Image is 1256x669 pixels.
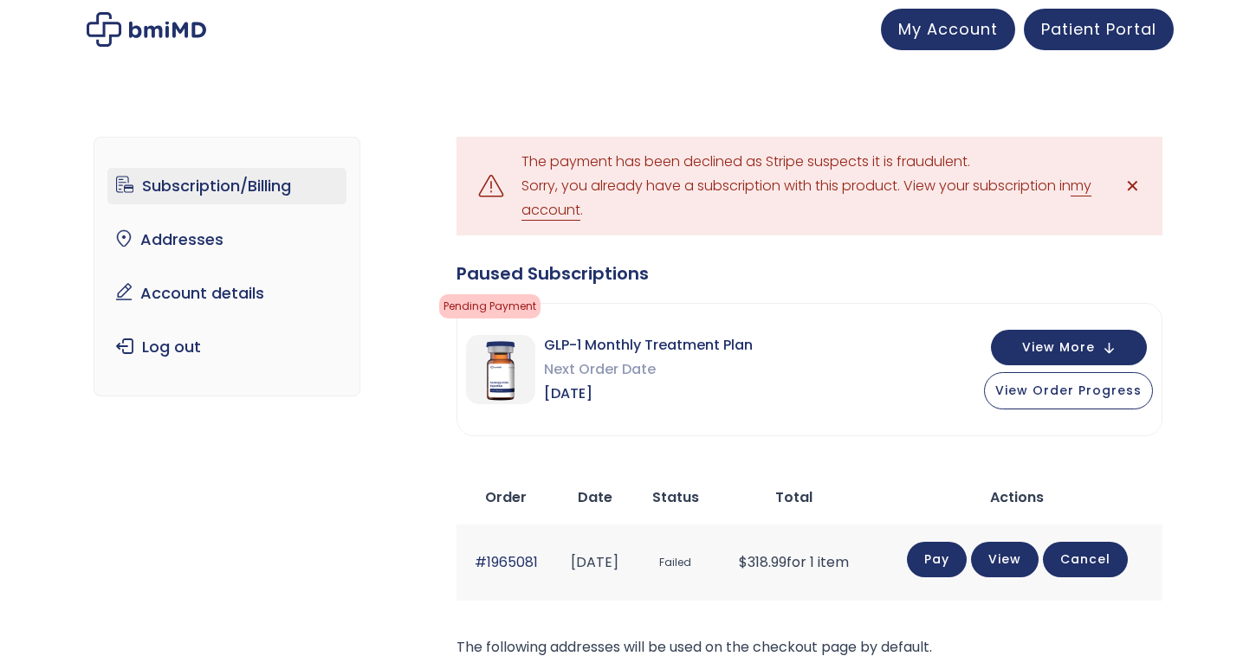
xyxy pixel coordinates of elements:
img: My account [87,12,206,47]
button: View Order Progress [984,372,1153,409]
span: Total [775,487,813,507]
a: My Account [881,9,1015,50]
span: View Order Progress [995,382,1142,399]
span: [DATE] [544,382,753,406]
span: Pending Payment [439,294,541,318]
a: Log out [107,329,347,365]
span: ✕ [1125,174,1140,198]
span: View More [1022,342,1095,353]
nav: Account pages [94,137,361,396]
span: Date [578,487,612,507]
a: Pay [907,542,967,577]
span: Order [485,487,527,507]
span: Patient Portal [1041,18,1156,40]
button: View More [991,330,1147,365]
span: Failed [644,547,708,579]
a: ✕ [1115,169,1149,203]
span: My Account [898,18,998,40]
div: Paused Subscriptions [456,261,1162,286]
span: $ [739,552,748,572]
div: The payment has been declined as Stripe suspects it is fraudulent. Sorry, you already have a subs... [521,150,1097,222]
a: Cancel [1043,542,1128,577]
a: View [971,542,1039,577]
span: Status [652,487,699,507]
a: #1965081 [475,552,538,572]
a: Addresses [107,222,347,258]
p: The following addresses will be used on the checkout page by default. [456,635,1162,659]
span: GLP-1 Monthly Treatment Plan [544,333,753,357]
img: GLP-1 Monthly Treatment Plan [466,335,535,404]
span: Actions [990,487,1044,507]
time: [DATE] [571,552,618,572]
span: Next Order Date [544,357,753,382]
a: Subscription/Billing [107,168,347,204]
span: 318.99 [739,552,787,572]
a: Patient Portal [1024,9,1174,50]
a: Account details [107,275,347,312]
td: for 1 item [716,524,872,600]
